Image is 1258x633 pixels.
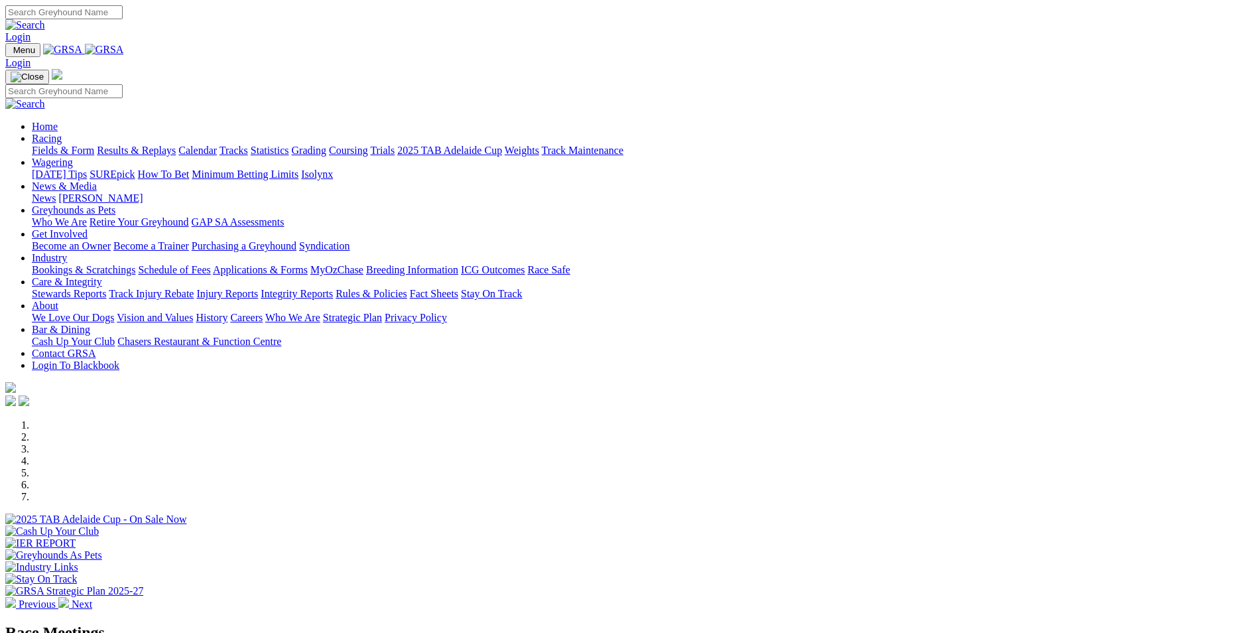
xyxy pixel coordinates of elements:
[32,336,1253,348] div: Bar & Dining
[117,312,193,323] a: Vision and Values
[32,288,1253,300] div: Care & Integrity
[117,336,281,347] a: Chasers Restaurant & Function Centre
[5,549,102,561] img: Greyhounds As Pets
[178,145,217,156] a: Calendar
[32,192,56,204] a: News
[505,145,539,156] a: Weights
[5,70,49,84] button: Toggle navigation
[32,240,1253,252] div: Get Involved
[5,561,78,573] img: Industry Links
[32,216,1253,228] div: Greyhounds as Pets
[461,288,522,299] a: Stay On Track
[19,598,56,610] span: Previous
[370,145,395,156] a: Trials
[329,145,368,156] a: Coursing
[19,395,29,406] img: twitter.svg
[32,216,87,228] a: Who We Are
[32,228,88,240] a: Get Involved
[32,133,62,144] a: Racing
[32,312,1253,324] div: About
[192,169,298,180] a: Minimum Betting Limits
[251,145,289,156] a: Statistics
[213,264,308,275] a: Applications & Forms
[32,324,90,335] a: Bar & Dining
[113,240,189,251] a: Become a Trainer
[32,264,135,275] a: Bookings & Scratchings
[299,240,349,251] a: Syndication
[43,44,82,56] img: GRSA
[32,204,115,216] a: Greyhounds as Pets
[5,43,40,57] button: Toggle navigation
[32,348,95,359] a: Contact GRSA
[32,252,67,263] a: Industry
[301,169,333,180] a: Isolynx
[5,537,76,549] img: IER REPORT
[336,288,407,299] a: Rules & Policies
[192,216,284,228] a: GAP SA Assessments
[32,145,94,156] a: Fields & Form
[410,288,458,299] a: Fact Sheets
[11,72,44,82] img: Close
[32,360,119,371] a: Login To Blackbook
[32,240,111,251] a: Become an Owner
[5,395,16,406] img: facebook.svg
[58,192,143,204] a: [PERSON_NAME]
[138,264,210,275] a: Schedule of Fees
[230,312,263,323] a: Careers
[196,312,227,323] a: History
[32,145,1253,157] div: Racing
[90,216,189,228] a: Retire Your Greyhound
[138,169,190,180] a: How To Bet
[58,598,92,610] a: Next
[292,145,326,156] a: Grading
[109,288,194,299] a: Track Injury Rebate
[32,300,58,311] a: About
[385,312,447,323] a: Privacy Policy
[32,169,87,180] a: [DATE] Tips
[5,5,123,19] input: Search
[5,84,123,98] input: Search
[5,597,16,608] img: chevron-left-pager-white.svg
[461,264,525,275] a: ICG Outcomes
[220,145,248,156] a: Tracks
[310,264,363,275] a: MyOzChase
[32,276,102,287] a: Care & Integrity
[5,57,31,68] a: Login
[265,312,320,323] a: Who We Are
[196,288,258,299] a: Injury Reports
[32,157,73,168] a: Wagering
[5,573,77,585] img: Stay On Track
[90,169,135,180] a: SUREpick
[32,192,1253,204] div: News & Media
[5,585,143,597] img: GRSA Strategic Plan 2025-27
[13,45,35,55] span: Menu
[32,180,97,192] a: News & Media
[5,382,16,393] img: logo-grsa-white.png
[527,264,570,275] a: Race Safe
[323,312,382,323] a: Strategic Plan
[366,264,458,275] a: Breeding Information
[261,288,333,299] a: Integrity Reports
[32,288,106,299] a: Stewards Reports
[72,598,92,610] span: Next
[5,31,31,42] a: Login
[32,121,58,132] a: Home
[97,145,176,156] a: Results & Replays
[5,598,58,610] a: Previous
[5,98,45,110] img: Search
[5,514,187,526] img: 2025 TAB Adelaide Cup - On Sale Now
[32,169,1253,180] div: Wagering
[32,264,1253,276] div: Industry
[397,145,502,156] a: 2025 TAB Adelaide Cup
[192,240,296,251] a: Purchasing a Greyhound
[32,312,114,323] a: We Love Our Dogs
[5,526,99,537] img: Cash Up Your Club
[542,145,623,156] a: Track Maintenance
[32,336,115,347] a: Cash Up Your Club
[5,19,45,31] img: Search
[58,597,69,608] img: chevron-right-pager-white.svg
[52,69,62,80] img: logo-grsa-white.png
[85,44,124,56] img: GRSA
